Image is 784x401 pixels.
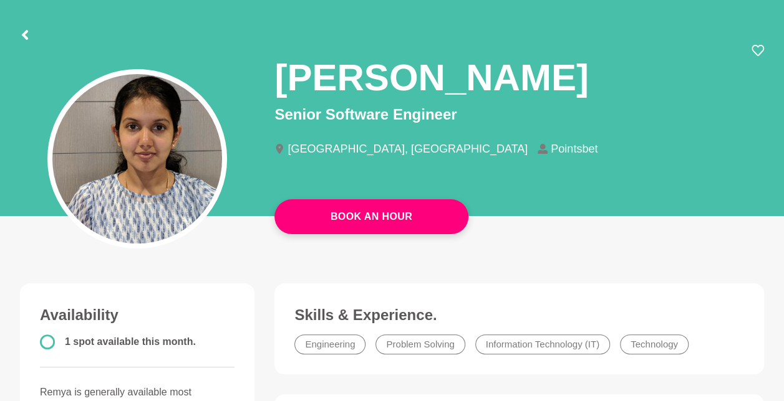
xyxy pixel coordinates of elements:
[40,306,235,324] h3: Availability
[274,103,764,126] p: Senior Software Engineer
[65,336,196,347] span: 1 spot available this month.
[294,306,744,324] h3: Skills & Experience.
[274,199,468,234] a: Book An Hour
[274,143,538,154] li: [GEOGRAPHIC_DATA], [GEOGRAPHIC_DATA]
[538,143,607,154] li: Pointsbet
[274,54,588,101] h1: [PERSON_NAME]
